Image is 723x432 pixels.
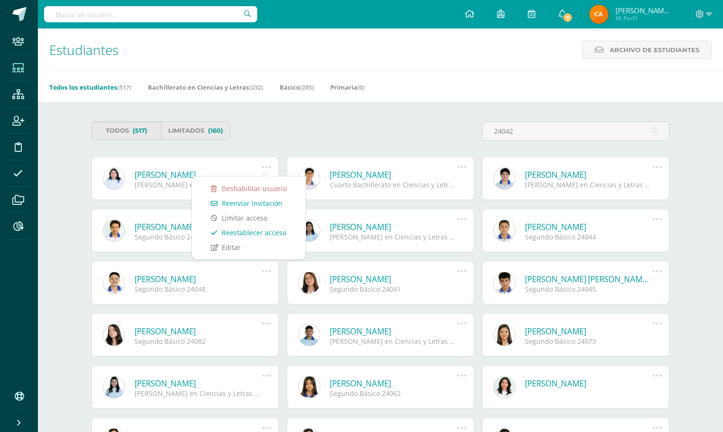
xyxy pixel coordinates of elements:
div: Segundo Básico 24082 [135,337,262,346]
div: Segundo Básico 24041 [330,285,457,294]
a: Todos(517) [91,121,161,140]
span: (0) [357,83,364,92]
a: [PERSON_NAME] [525,378,652,389]
a: [PERSON_NAME] [PERSON_NAME] Juárez [525,274,652,285]
a: Archivo de Estudiantes [582,41,712,59]
a: [PERSON_NAME] [135,221,262,232]
a: [PERSON_NAME] [330,169,457,180]
div: Segundo Básico 24040 [135,232,262,241]
a: [PERSON_NAME] [330,221,457,232]
a: [PERSON_NAME] [525,221,652,232]
div: [PERSON_NAME] en Ciencias y Letras 24049 [330,232,457,241]
a: Reestablecer acceso [201,225,296,240]
img: af9f1233f962730253773e8543f9aabb.png [589,5,608,24]
input: Busca un usuario... [44,6,257,22]
a: [PERSON_NAME] [135,326,262,337]
div: Segundo Básico 24045 [525,285,652,294]
div: [PERSON_NAME] en Ciencias y Letras 24093 [135,389,262,398]
div: Cuarto Bachillerato en Ciencias y Letras 24046 [330,180,457,189]
div: Segundo Básico 24073 [525,337,652,346]
a: Editar [201,240,296,255]
a: [PERSON_NAME] [135,274,262,285]
div: [PERSON_NAME] en Ciencias y Letras 24043 [525,180,652,189]
a: [PERSON_NAME] [135,169,262,180]
a: [PERSON_NAME] [330,326,457,337]
span: 7 [562,12,573,23]
div: Segundo Básico 24048 [135,285,262,294]
div: Segundo Básico 24044 [525,232,652,241]
a: Limitados(160) [161,121,231,140]
span: (517) [133,122,147,139]
span: (517) [117,83,131,92]
div: Segundo Básico 24062 [330,389,457,398]
input: Busca al estudiante aquí... [482,122,669,140]
a: Básico(285) [280,80,314,95]
div: [PERSON_NAME] en Ciencias y Letras 24074 [330,337,457,346]
a: Limitar acceso [201,211,296,225]
a: [PERSON_NAME] [525,169,652,180]
span: Estudiantes [49,41,118,59]
a: [PERSON_NAME] [525,326,652,337]
div: [PERSON_NAME] en Ciencias y Letras 24042 [135,180,262,189]
span: (232) [249,83,263,92]
span: (285) [300,83,314,92]
span: (160) [208,122,223,139]
a: Todos los estudiantes(517) [49,80,131,95]
a: Deshabilitar usuario [201,181,296,196]
a: Primaria(0) [330,80,364,95]
a: [PERSON_NAME] [135,378,262,389]
a: Bachillerato en Ciencias y Letras(232) [148,80,263,95]
span: Archivo de Estudiantes [610,41,699,59]
span: Mi Perfil [615,14,672,22]
a: [PERSON_NAME] [330,378,457,389]
a: [PERSON_NAME] [330,274,457,285]
span: [PERSON_NAME] Santiago [PERSON_NAME] [615,6,672,15]
a: Reenviar Invitación [201,196,296,211]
